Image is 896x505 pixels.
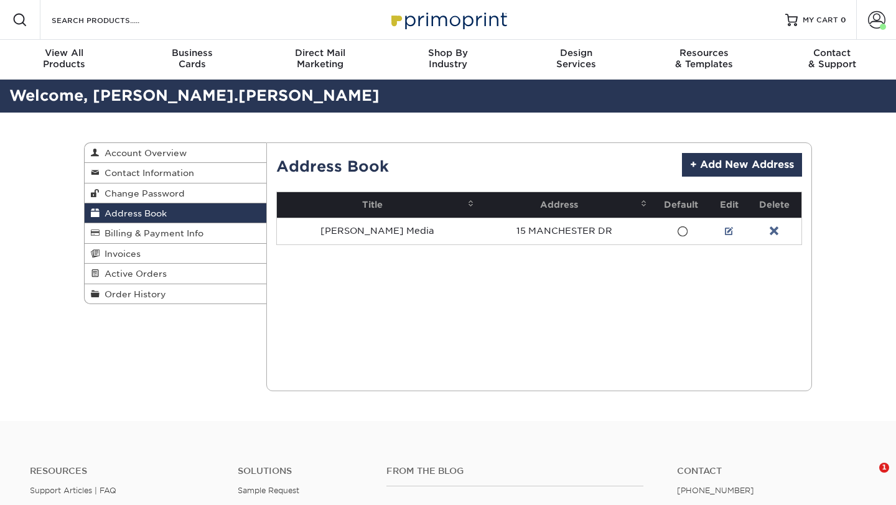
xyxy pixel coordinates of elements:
div: & Templates [640,47,768,70]
span: Address Book [100,208,167,218]
span: Business [128,47,256,58]
h4: Resources [30,466,219,476]
th: Edit [711,192,747,218]
a: Direct MailMarketing [256,40,384,80]
th: Title [277,192,478,218]
span: Contact [768,47,896,58]
div: Industry [384,47,512,70]
a: Billing & Payment Info [85,223,266,243]
th: Delete [747,192,801,218]
a: Invoices [85,244,266,264]
span: Resources [640,47,768,58]
a: Contact [677,466,866,476]
span: Shop By [384,47,512,58]
a: Active Orders [85,264,266,284]
h2: Address Book [276,153,389,176]
span: Direct Mail [256,47,384,58]
div: & Support [768,47,896,70]
th: Default [651,192,711,218]
a: Shop ByIndustry [384,40,512,80]
th: Address [478,192,650,218]
span: Account Overview [100,148,187,158]
a: Account Overview [85,143,266,163]
span: 0 [841,16,846,24]
div: Services [512,47,640,70]
h4: Solutions [238,466,368,476]
td: 15 MANCHESTER DR [478,218,650,244]
input: SEARCH PRODUCTS..... [50,12,172,27]
a: BusinessCards [128,40,256,80]
a: Sample Request [238,486,299,495]
a: Contact& Support [768,40,896,80]
span: Design [512,47,640,58]
span: Contact Information [100,168,194,178]
a: Change Password [85,183,266,203]
a: Address Book [85,203,266,223]
span: Active Orders [100,269,167,279]
a: DesignServices [512,40,640,80]
span: Change Password [100,188,185,198]
span: Billing & Payment Info [100,228,203,238]
td: [PERSON_NAME] Media [277,218,478,244]
span: MY CART [803,15,838,25]
span: Invoices [100,249,141,259]
div: Cards [128,47,256,70]
h4: From the Blog [386,466,644,476]
a: Contact Information [85,163,266,183]
iframe: Intercom live chat [854,463,884,493]
span: 1 [879,463,889,473]
a: Support Articles | FAQ [30,486,116,495]
div: Marketing [256,47,384,70]
img: Primoprint [386,6,510,33]
a: + Add New Address [682,153,802,177]
a: Order History [85,284,266,303]
span: Order History [100,289,166,299]
a: Resources& Templates [640,40,768,80]
a: [PHONE_NUMBER] [677,486,754,495]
